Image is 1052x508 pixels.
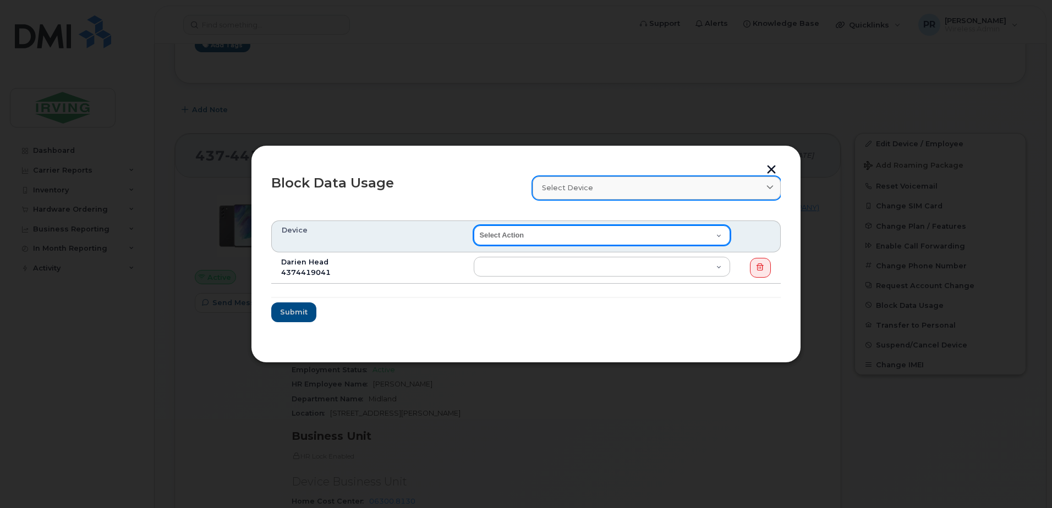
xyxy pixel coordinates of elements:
span: Submit [280,307,308,317]
div: Block Data Usage [265,170,526,206]
a: Select device [533,176,781,199]
button: Delete [750,258,771,278]
span: 4374419041 [281,268,331,277]
span: Select device [542,183,593,193]
button: Submit [271,302,316,322]
span: Darien Head [281,258,328,266]
th: Device [271,220,464,252]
